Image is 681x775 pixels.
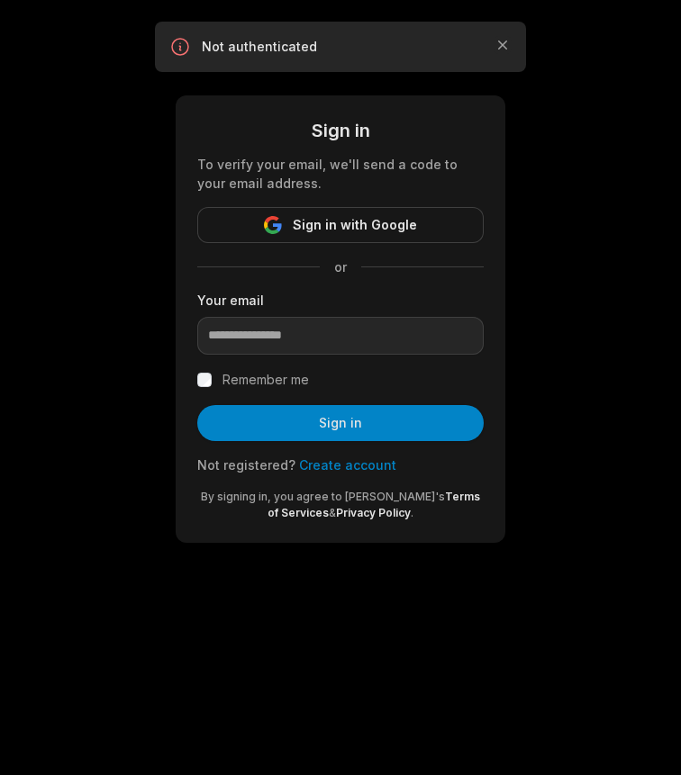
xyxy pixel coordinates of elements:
[197,457,295,473] span: Not registered?
[411,506,413,519] span: .
[197,117,484,144] div: Sign in
[320,257,361,276] span: or
[197,291,484,310] label: Your email
[336,506,411,519] a: Privacy Policy
[197,155,484,193] div: To verify your email, we'll send a code to your email address.
[329,506,336,519] span: &
[201,490,445,503] span: By signing in, you agree to [PERSON_NAME]'s
[293,214,417,236] span: Sign in with Google
[197,207,484,243] button: Sign in with Google
[197,405,484,441] button: Sign in
[268,490,480,519] a: Terms of Services
[299,457,396,473] a: Create account
[202,38,479,56] p: Not authenticated
[222,369,309,391] label: Remember me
